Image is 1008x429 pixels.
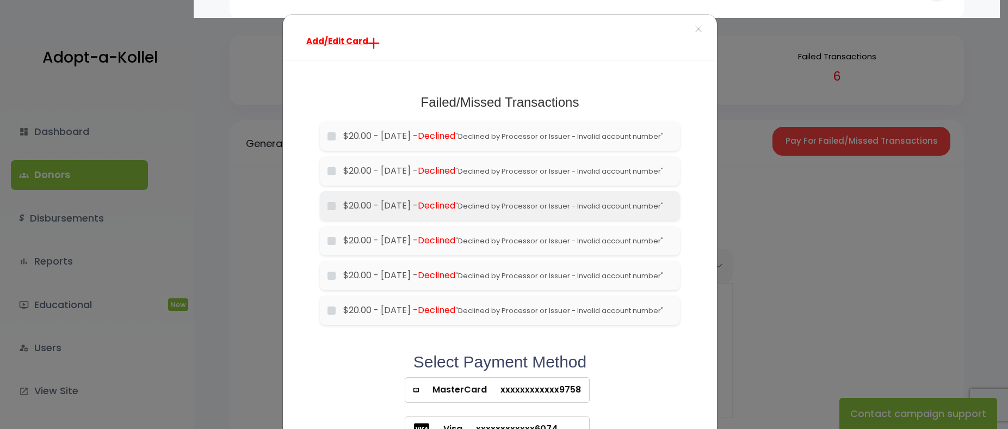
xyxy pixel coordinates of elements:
[298,31,387,52] a: Add/Edit Card
[343,234,672,247] label: $20.00 - [DATE] -
[455,236,664,246] span: "Declined by Processor or Issuer - Invalid account number"
[455,166,664,176] span: "Declined by Processor or Issuer - Invalid account number"
[320,95,680,111] h1: Failed/Missed Transactions
[343,199,672,212] label: $20.00 - [DATE] -
[455,131,664,142] span: "Declined by Processor or Issuer - Invalid account number"
[418,304,455,316] span: Declined
[320,352,680,372] h2: Select Payment Method
[695,18,702,41] span: ×
[487,383,581,396] span: xxxxxxxxxxxx9758
[343,164,672,177] label: $20.00 - [DATE] -
[418,130,455,142] span: Declined
[343,269,672,282] label: $20.00 - [DATE] -
[419,383,487,396] span: MasterCard
[343,130,672,143] label: $20.00 - [DATE] -
[418,234,455,247] span: Declined
[455,201,664,211] span: "Declined by Processor or Issuer - Invalid account number"
[306,35,368,47] span: Add/Edit Card
[455,271,664,281] span: "Declined by Processor or Issuer - Invalid account number"
[418,164,455,177] span: Declined
[455,305,664,316] span: "Declined by Processor or Issuer - Invalid account number"
[343,304,672,317] label: $20.00 - [DATE] -
[680,15,717,45] button: ×
[418,269,455,281] span: Declined
[418,199,455,212] span: Declined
